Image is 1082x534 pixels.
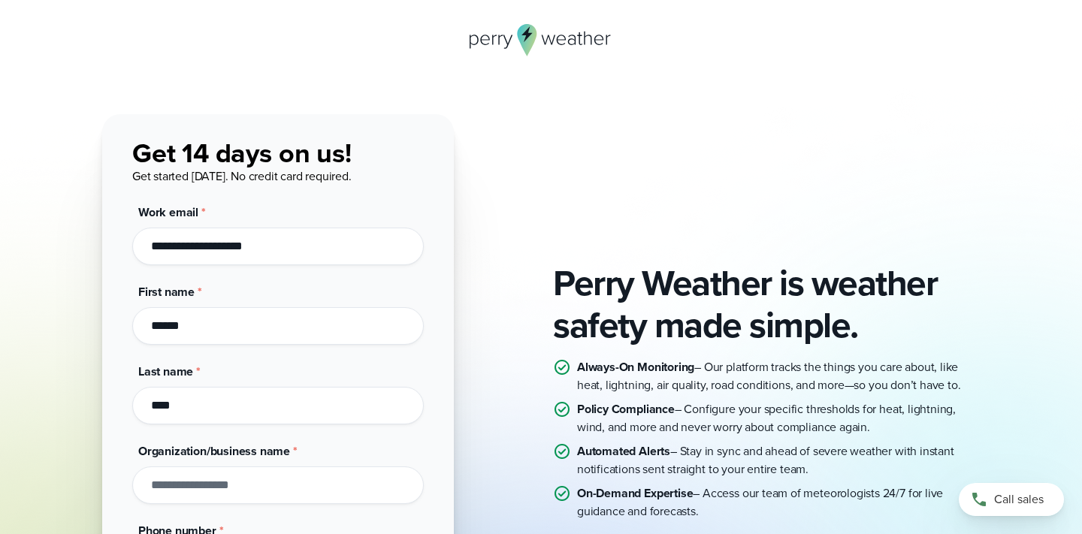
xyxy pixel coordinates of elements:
[577,484,693,502] strong: On-Demand Expertise
[138,442,290,460] span: Organization/business name
[577,484,980,520] p: – Access our team of meteorologists 24/7 for live guidance and forecasts.
[959,483,1064,516] a: Call sales
[138,363,193,380] span: Last name
[577,358,694,376] strong: Always-On Monitoring
[577,400,675,418] strong: Policy Compliance
[132,167,352,185] span: Get started [DATE]. No credit card required.
[132,133,352,173] span: Get 14 days on us!
[577,358,980,394] p: – Our platform tracks the things you care about, like heat, lightning, air quality, road conditio...
[577,442,670,460] strong: Automated Alerts
[577,442,980,478] p: – Stay in sync and ahead of severe weather with instant notifications sent straight to your entir...
[138,204,198,221] span: Work email
[994,490,1044,508] span: Call sales
[138,283,195,300] span: First name
[577,400,980,436] p: – Configure your specific thresholds for heat, lightning, wind, and more and never worry about co...
[553,262,980,346] h2: Perry Weather is weather safety made simple.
